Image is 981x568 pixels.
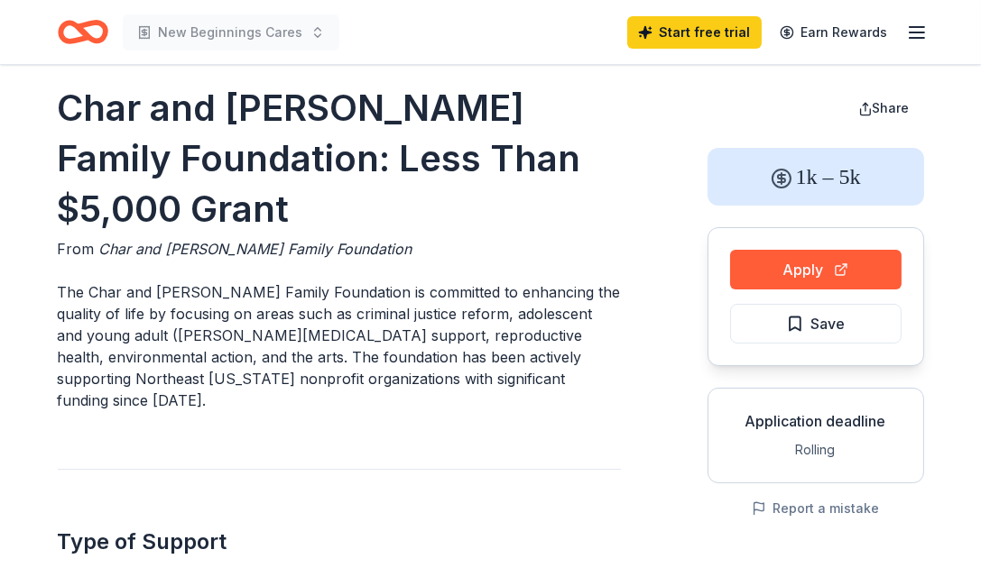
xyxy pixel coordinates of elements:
button: New Beginnings Cares [123,14,339,50]
button: Save [730,304,902,344]
h2: Type of Support [58,527,621,556]
a: Start free trial [627,16,762,49]
span: New Beginnings Cares [159,22,303,43]
button: Share [844,90,924,126]
p: The Char and [PERSON_NAME] Family Foundation is committed to enhancing the quality of life by foc... [58,281,621,411]
div: From [58,238,621,260]
div: Rolling [723,439,909,461]
h1: Char and [PERSON_NAME] Family Foundation: Less Than $5,000 Grant [58,83,621,234]
button: Report a mistake [752,498,880,519]
button: Apply [730,250,902,289]
span: Save [811,312,846,335]
span: Char and [PERSON_NAME] Family Foundation [99,240,412,258]
span: Share [873,100,910,115]
a: Earn Rewards [769,16,899,49]
div: Application deadline [723,410,909,432]
div: 1k – 5k [708,148,924,206]
a: Home [58,11,108,53]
